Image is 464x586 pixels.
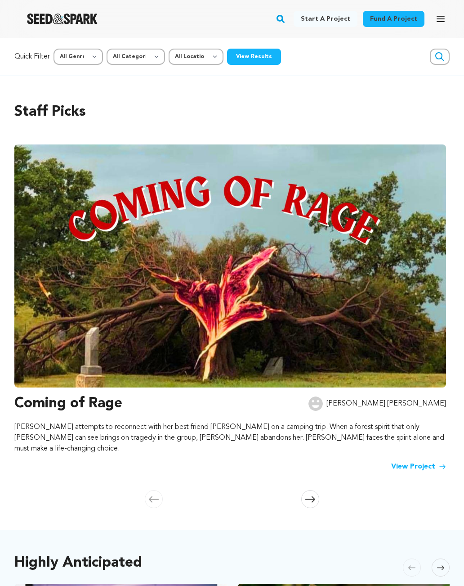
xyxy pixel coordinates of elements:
[14,51,50,62] p: Quick Filter
[308,397,323,411] img: user.png
[391,461,446,472] a: View Project
[363,11,424,27] a: Fund a project
[14,557,142,569] h2: Highly Anticipated
[14,393,122,415] h3: Coming of Rage
[27,14,98,24] a: Seed&Spark Homepage
[14,101,450,123] h2: Staff Picks
[14,422,446,454] p: [PERSON_NAME] attempts to reconnect with her best friend [PERSON_NAME] on a camping trip. When a ...
[27,14,98,24] img: Seed&Spark Logo Dark Mode
[326,398,446,409] p: [PERSON_NAME] [PERSON_NAME]
[14,144,446,388] img: Coming of Rage image
[294,11,357,27] a: Start a project
[227,49,281,65] button: View Results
